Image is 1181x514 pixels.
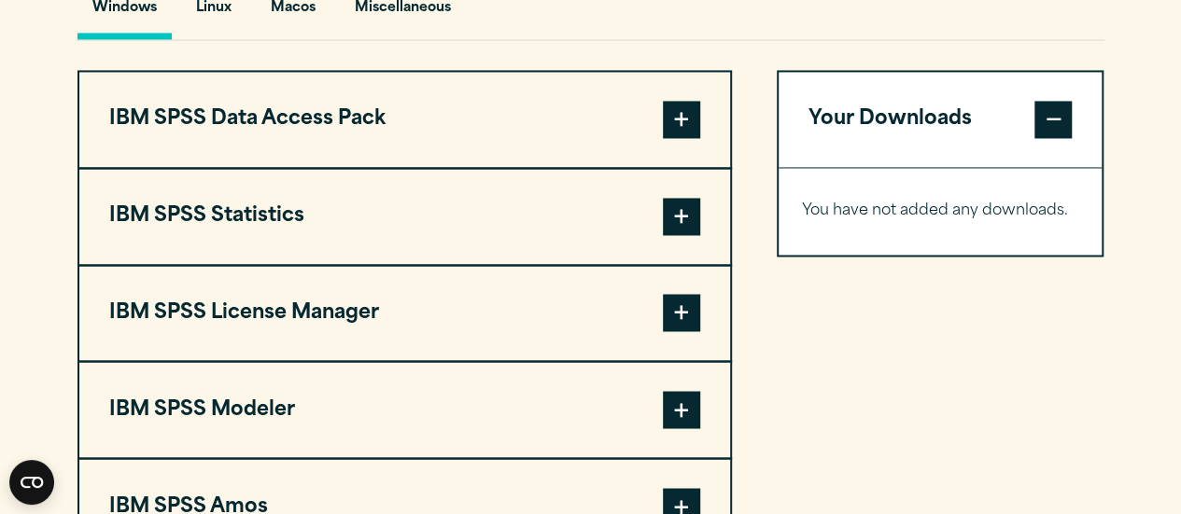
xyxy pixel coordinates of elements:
p: You have not added any downloads. [802,198,1079,225]
button: Open CMP widget [9,460,54,505]
button: Your Downloads [779,72,1103,167]
button: IBM SPSS Statistics [79,169,730,264]
div: Your Downloads [779,167,1103,255]
button: IBM SPSS License Manager [79,266,730,361]
button: IBM SPSS Data Access Pack [79,72,730,167]
button: IBM SPSS Modeler [79,362,730,457]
